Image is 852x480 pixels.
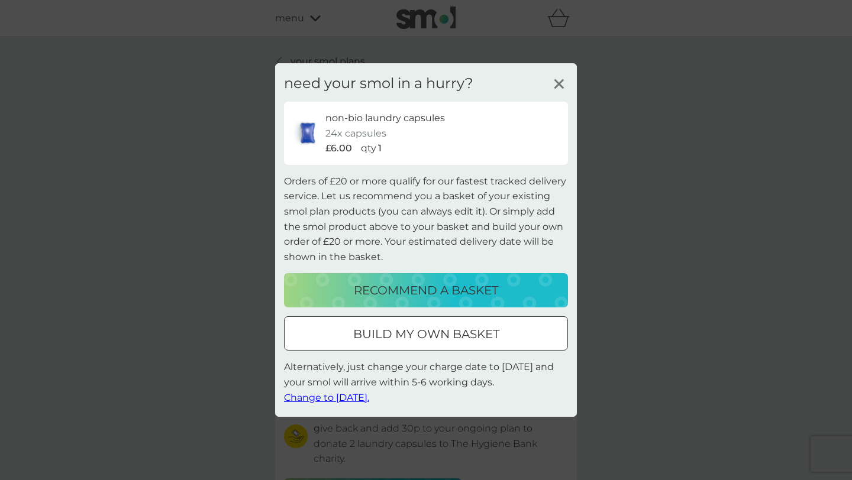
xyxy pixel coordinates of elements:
p: recommend a basket [354,281,498,300]
p: 24x capsules [325,126,386,141]
button: recommend a basket [284,273,568,307]
p: build my own basket [353,325,499,343]
span: Change to [DATE]. [284,391,369,403]
p: 1 [378,141,382,156]
p: Alternatively, just change your charge date to [DATE] and your smol will arrive within 5-6 workin... [284,359,568,405]
p: qty [361,141,376,156]
button: build my own basket [284,316,568,351]
p: Orders of £20 or more qualify for our fastest tracked delivery service. Let us recommend you a ba... [284,174,568,265]
button: Change to [DATE]. [284,390,369,405]
p: non-bio laundry capsules [325,111,445,126]
p: £6.00 [325,141,352,156]
h3: need your smol in a hurry? [284,75,473,92]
